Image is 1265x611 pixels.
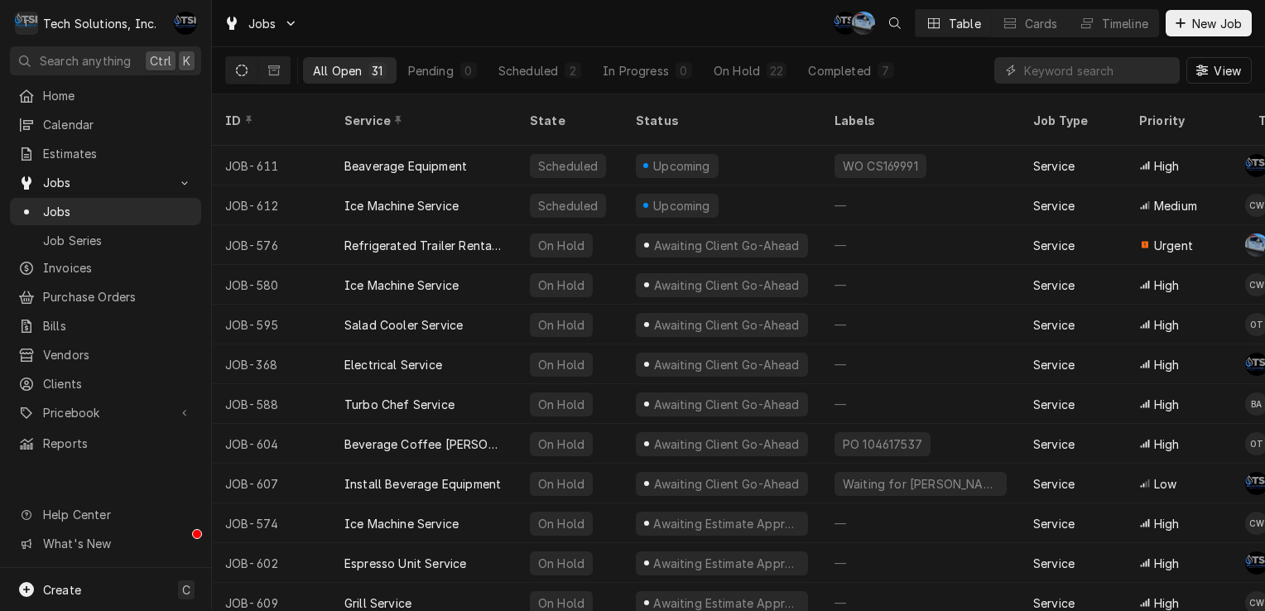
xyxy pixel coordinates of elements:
a: Reports [10,430,201,457]
a: Calendar [10,111,201,138]
div: Joe Paschal's Avatar [852,12,875,35]
a: Go to Jobs [217,10,305,37]
span: High [1154,396,1180,413]
span: Purchase Orders [43,288,193,305]
div: Awaiting Client Go-Ahead [652,435,801,453]
button: Search anythingCtrlK [10,46,201,75]
div: Beaverage Equipment [344,157,467,175]
div: Service [1033,356,1075,373]
span: High [1154,555,1180,572]
a: Estimates [10,140,201,167]
div: — [821,185,1020,225]
div: Labels [835,112,1007,129]
div: ID [225,112,315,129]
div: Awaiting Client Go-Ahead [652,396,801,413]
div: On Hold [536,356,586,373]
div: On Hold [536,316,586,334]
span: New Job [1189,15,1245,32]
span: Pricebook [43,404,168,421]
button: View [1186,57,1252,84]
div: Turbo Chef Service [344,396,455,413]
div: JOB-602 [212,543,331,583]
span: Jobs [43,203,193,220]
div: Scheduled [536,197,599,214]
div: All Open [313,62,362,79]
span: Job Series [43,232,193,249]
a: Invoices [10,254,201,281]
div: Electrical Service [344,356,442,373]
a: Go to Help Center [10,501,201,528]
div: Waiting for [PERSON_NAME] [841,475,1000,493]
div: — [821,344,1020,384]
div: Service [344,112,500,129]
div: On Hold [536,475,586,493]
div: Awaiting Estimate Approval [652,555,801,572]
div: JOB-574 [212,503,331,543]
div: — [821,503,1020,543]
a: Bills [10,312,201,339]
div: AF [834,12,857,35]
div: — [821,384,1020,424]
div: JOB-604 [212,424,331,464]
div: On Hold [536,515,586,532]
span: High [1154,277,1180,294]
span: Search anything [40,52,131,70]
div: On Hold [536,237,586,254]
span: Medium [1154,197,1197,214]
a: Purchase Orders [10,283,201,310]
div: JOB-576 [212,225,331,265]
div: Ice Machine Service [344,277,459,294]
div: Service [1033,277,1075,294]
span: Clients [43,375,193,392]
div: Status [636,112,805,129]
div: Ice Machine Service [344,197,459,214]
div: Beverage Coffee [PERSON_NAME] [344,435,503,453]
div: 0 [464,62,474,79]
a: Job Series [10,227,201,254]
div: Table [949,15,981,32]
span: Low [1154,475,1176,493]
div: Tech Solutions, Inc. [43,15,156,32]
div: Completed [808,62,870,79]
span: High [1154,435,1180,453]
div: T [15,12,38,35]
a: Go to Pricebook [10,399,201,426]
div: WO CS169991 [841,157,920,175]
div: 7 [881,62,891,79]
span: Create [43,583,81,597]
div: Service [1033,435,1075,453]
div: Service [1033,515,1075,532]
div: Tech Solutions, Inc.'s Avatar [15,12,38,35]
div: 22 [770,62,783,79]
span: Invoices [43,259,193,277]
div: — [821,305,1020,344]
span: Reports [43,435,193,452]
div: Scheduled [536,157,599,175]
span: High [1154,316,1180,334]
span: High [1154,515,1180,532]
div: Cards [1025,15,1058,32]
span: View [1210,62,1244,79]
div: 2 [568,62,578,79]
span: Jobs [43,174,168,191]
div: Awaiting Client Go-Ahead [652,475,801,493]
span: Home [43,87,193,104]
div: Service [1033,237,1075,254]
span: K [183,52,190,70]
div: Upcoming [652,157,713,175]
div: JOB-611 [212,146,331,185]
div: Austin Fox's Avatar [834,12,857,35]
span: Jobs [248,15,277,32]
div: Awaiting Client Go-Ahead [652,237,801,254]
div: Upcoming [652,197,713,214]
button: New Job [1166,10,1252,36]
div: JP [852,12,875,35]
div: AF [174,12,197,35]
span: High [1154,157,1180,175]
div: On Hold [714,62,760,79]
div: Service [1033,555,1075,572]
div: Install Beverage Equipment [344,475,501,493]
div: JOB-580 [212,265,331,305]
div: Timeline [1102,15,1148,32]
div: Awaiting Estimate Approval [652,515,801,532]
